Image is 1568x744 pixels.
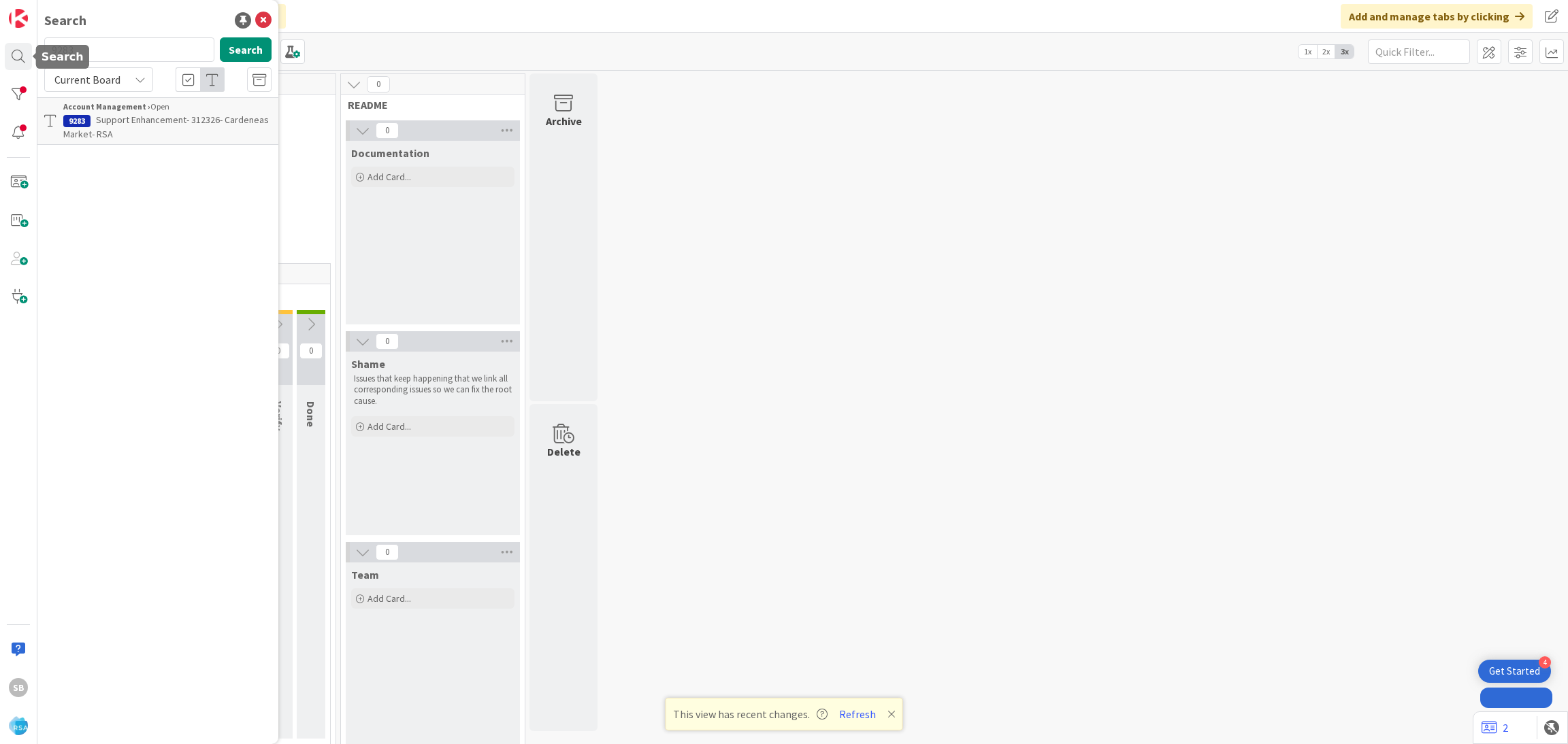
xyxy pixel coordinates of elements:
div: Open [63,101,272,113]
div: SB [9,678,28,697]
span: 0 [299,343,323,359]
span: Add Card... [367,171,411,183]
div: Add and manage tabs by clicking [1341,4,1533,29]
span: Add Card... [367,592,411,605]
span: Add Card... [367,420,411,433]
span: 3x [1335,45,1354,58]
span: Current Board [54,73,120,86]
span: Verify [272,401,285,430]
div: Get Started [1489,664,1540,678]
input: Search for title... [44,37,214,62]
span: 0 [376,544,399,560]
a: Account Management ›Open9283Support Enhancement- 312326- Cardeneas Market- RSA [37,97,278,145]
span: Done [304,401,318,427]
div: 4 [1539,656,1551,669]
a: 2 [1482,720,1508,736]
span: This view has recent changes. [673,706,828,722]
img: avatar [9,716,28,735]
p: Issues that keep happening that we link all corresponding issues so we can fix the root cause. [354,373,512,407]
div: Search [44,10,86,31]
img: Visit kanbanzone.com [9,9,28,28]
span: Support Enhancement- 312326- Cardeneas Market- RSA [63,114,269,140]
h5: Search [42,50,84,63]
div: Delete [547,443,581,460]
button: Refresh [834,705,881,723]
span: 0 [367,76,390,92]
span: 0 [376,333,399,350]
button: Search [220,37,272,62]
span: 0 [376,122,399,139]
div: Open Get Started checklist, remaining modules: 4 [1478,660,1551,683]
b: Account Management › [63,101,150,112]
div: Archive [546,113,582,129]
span: 2x [1317,45,1335,58]
span: Team [351,568,379,581]
span: Shame [351,357,385,371]
span: 0 [267,343,290,359]
div: 9283 [63,115,91,127]
span: 1x [1298,45,1317,58]
span: Documentation [351,146,429,160]
span: README [348,98,508,112]
input: Quick Filter... [1368,39,1470,64]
